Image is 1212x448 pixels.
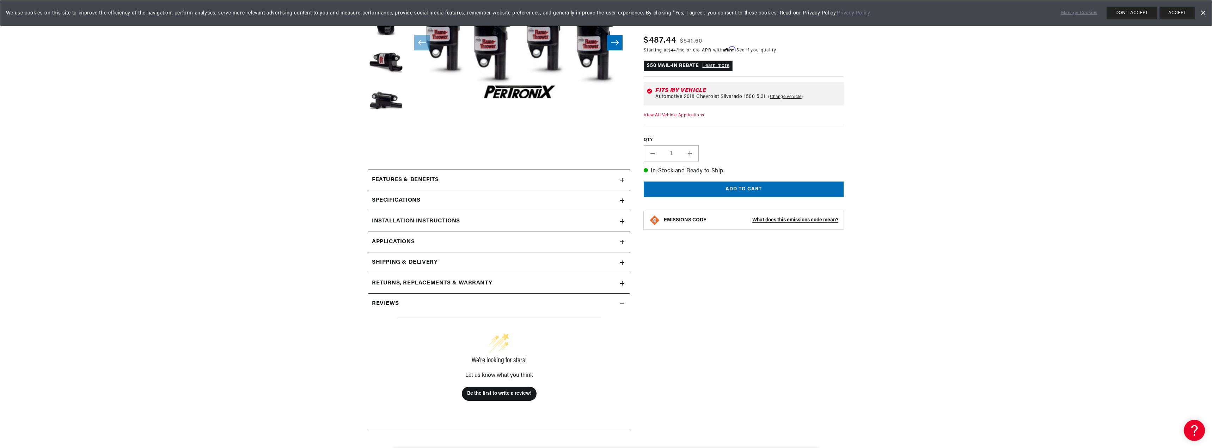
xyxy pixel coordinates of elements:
h2: Reviews [372,299,399,308]
button: Slide left [414,35,430,50]
h2: Returns, Replacements & Warranty [372,279,492,288]
a: View All Vehicle Applications [644,113,704,117]
a: Learn more [702,63,729,68]
a: Privacy Policy. [837,11,871,16]
p: $50 MAIL-IN REBATE [644,61,733,71]
summary: Reviews [368,294,630,314]
a: See if you qualify - Learn more about Affirm Financing (opens in modal) [736,48,776,53]
a: Manage Cookies [1061,10,1097,17]
s: $541.60 [680,37,703,45]
summary: Returns, Replacements & Warranty [368,273,630,294]
strong: EMISSIONS CODE [664,217,706,223]
summary: Installation instructions [368,211,630,232]
button: Slide right [607,35,623,50]
summary: Shipping & Delivery [368,252,630,273]
button: EMISSIONS CODEWhat does this emissions code mean? [664,217,838,223]
p: Starting at /mo or 0% APR with . [644,47,776,54]
button: Load image 4 in gallery view [368,46,404,81]
span: We use cookies on this site to improve the efficiency of the navigation, perform analytics, serve... [6,10,1051,17]
h2: Features & Benefits [372,176,439,185]
span: Automotive 2018 Chevrolet Silverado 1500 5.3L [655,94,767,100]
div: customer reviews [372,314,626,425]
div: Let us know what you think [397,373,601,378]
p: In-Stock and Ready to Ship [644,167,844,176]
img: Emissions code [649,215,660,226]
div: Fits my vehicle [655,88,841,93]
a: Change vehicle [768,94,803,100]
h2: Specifications [372,196,420,205]
a: Applications [368,232,630,253]
div: We’re looking for stars! [397,357,601,364]
span: $44 [668,48,676,53]
span: Affirm [723,47,735,52]
span: $487.44 [644,34,676,47]
h2: Installation instructions [372,217,460,226]
button: Add to cart [644,182,844,197]
label: QTY [644,137,844,143]
button: Be the first to write a review! [462,387,537,401]
strong: What does this emissions code mean? [752,217,838,223]
button: ACCEPT [1159,7,1195,19]
summary: Specifications [368,190,630,211]
h2: Shipping & Delivery [372,258,437,267]
summary: Features & Benefits [368,170,630,190]
button: Load image 5 in gallery view [368,85,404,120]
span: Applications [372,238,415,247]
button: DON'T ACCEPT [1107,7,1157,19]
a: Dismiss Banner [1198,8,1208,18]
